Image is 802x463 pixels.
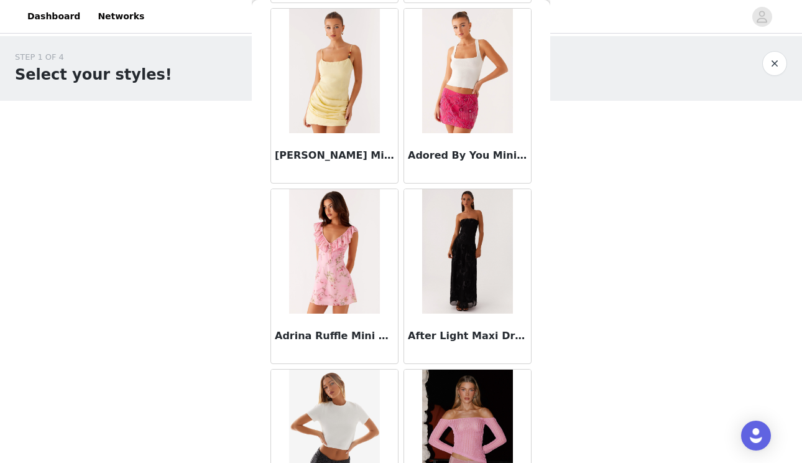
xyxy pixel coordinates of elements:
[408,329,527,344] h3: After Light Maxi Dress - Black
[90,2,152,30] a: Networks
[275,329,394,344] h3: Adrina Ruffle Mini Dress - Pink Floral Print
[289,9,379,133] img: Adella Mini Dress - Yellow
[289,189,379,314] img: Adrina Ruffle Mini Dress - Pink Floral Print
[756,7,768,27] div: avatar
[15,63,172,86] h1: Select your styles!
[20,2,88,30] a: Dashboard
[275,148,394,163] h3: [PERSON_NAME] Mini Dress - Yellow
[15,51,172,63] div: STEP 1 OF 4
[408,148,527,163] h3: Adored By You Mini Skirt - Fuchsia
[422,9,512,133] img: Adored By You Mini Skirt - Fuchsia
[741,421,771,451] div: Open Intercom Messenger
[422,189,512,314] img: After Light Maxi Dress - Black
